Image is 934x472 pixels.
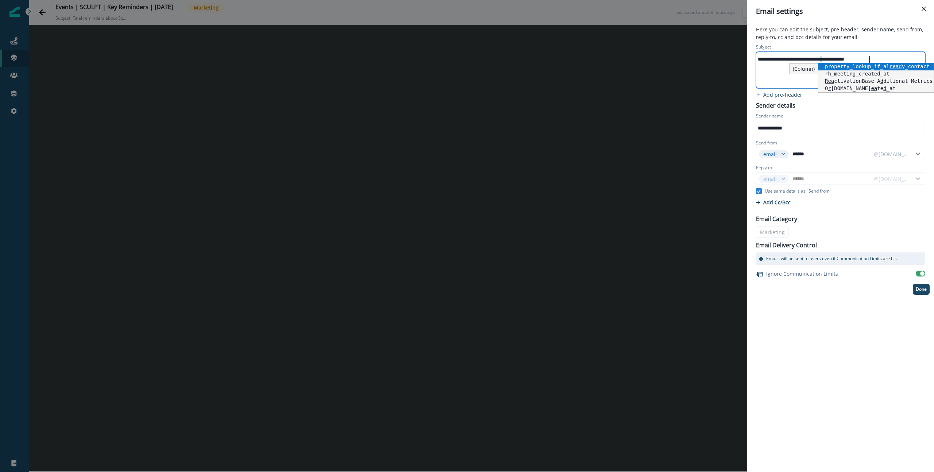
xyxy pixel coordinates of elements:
p: Add pre-header [763,91,802,98]
p: Done [916,287,927,292]
p: Sender name [756,113,783,121]
p: Use same details as "Send from" [765,188,831,194]
p: Email Category [756,214,797,223]
span: r [828,85,831,91]
button: add preheader [752,91,807,98]
p: Subject [756,44,771,52]
span: e [837,71,840,77]
span: d [880,78,883,84]
span: h_m eting_cre te _at [825,71,889,77]
p: Here you can edit the subject, pre-header, sender name, send from, reply-to, cc and bcc details f... [752,26,930,42]
label: Reply to [756,165,772,171]
label: Send from [756,140,777,146]
button: Close [918,3,930,15]
span: r [825,71,828,77]
p: Ignore Communication Limits [766,270,838,278]
div: email [763,150,778,158]
div: @[DOMAIN_NAME] [874,150,909,158]
p: Email Delivery Control [756,241,817,249]
span: ctivationBase_A ditional_Metrics [825,78,933,84]
div: Email settings [756,6,925,17]
button: Done [913,284,930,295]
span: property_lookup_if_al y_contact [825,63,930,69]
span: O [DOMAIN_NAME] te _at [825,85,896,91]
span: d [877,71,880,77]
p: Emails will be sent to users even if Communication Limits are hit. [766,255,897,262]
div: (Column) [789,63,818,74]
p: Sender details [752,100,800,110]
span: ea [871,85,877,91]
button: Add Cc/Bcc [756,199,791,206]
span: Rea [825,78,834,84]
span: a [868,71,871,77]
span: read [889,63,902,69]
span: d [883,85,886,91]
